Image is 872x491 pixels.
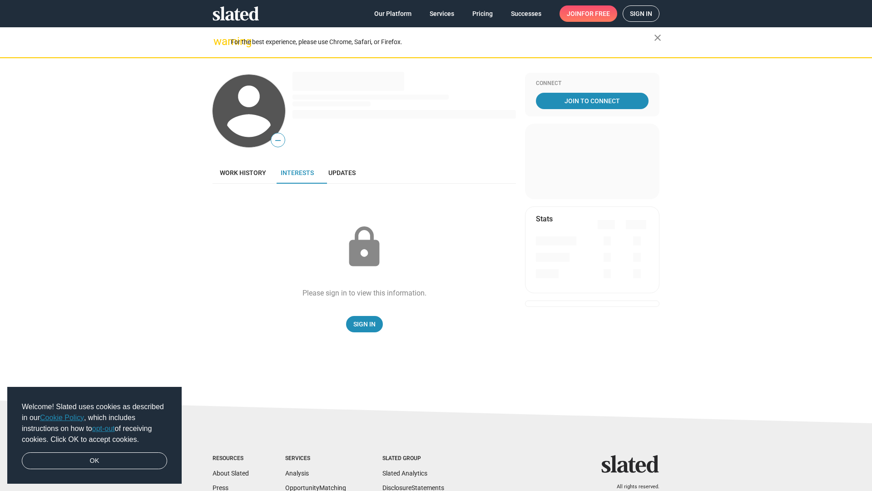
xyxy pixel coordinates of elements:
span: Updates [328,169,356,176]
span: — [271,135,285,146]
span: Work history [220,169,266,176]
span: Sign in [630,6,652,21]
mat-icon: lock [342,225,387,270]
div: Connect [536,80,649,87]
a: Our Platform [367,5,419,22]
a: Cookie Policy [40,414,84,421]
a: Work history [213,162,273,184]
a: Join To Connect [536,93,649,109]
div: Please sign in to view this information. [302,288,426,298]
a: Pricing [465,5,500,22]
a: Joinfor free [560,5,617,22]
a: Services [422,5,461,22]
span: Join To Connect [538,93,647,109]
a: dismiss cookie message [22,452,167,470]
mat-icon: close [652,32,663,43]
a: Sign In [346,316,383,332]
span: Interests [281,169,314,176]
a: Successes [504,5,549,22]
span: Successes [511,5,541,22]
a: About Slated [213,470,249,477]
div: Slated Group [382,455,444,462]
div: Resources [213,455,249,462]
a: Analysis [285,470,309,477]
span: Our Platform [374,5,411,22]
mat-icon: warning [213,36,224,47]
div: cookieconsent [7,387,182,484]
span: Sign In [353,316,376,332]
span: Welcome! Slated uses cookies as described in our , which includes instructions on how to of recei... [22,401,167,445]
span: Pricing [472,5,493,22]
span: for free [581,5,610,22]
div: For the best experience, please use Chrome, Safari, or Firefox. [231,36,654,48]
a: opt-out [92,425,115,432]
div: Services [285,455,346,462]
a: Updates [321,162,363,184]
a: Slated Analytics [382,470,427,477]
a: Interests [273,162,321,184]
mat-card-title: Stats [536,214,553,224]
span: Join [567,5,610,22]
span: Services [430,5,454,22]
a: Sign in [623,5,659,22]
